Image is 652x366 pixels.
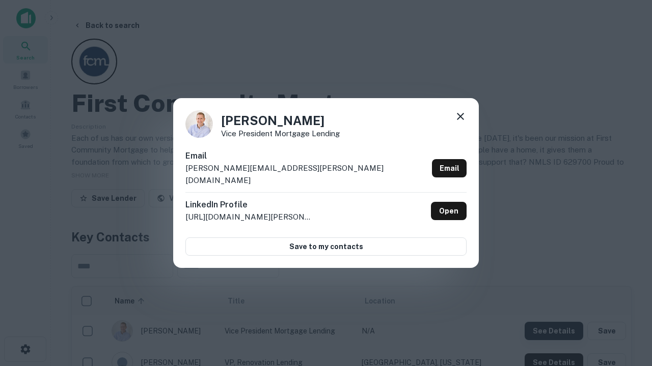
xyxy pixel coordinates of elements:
img: 1520878720083 [185,110,213,138]
button: Save to my contacts [185,237,467,256]
p: [URL][DOMAIN_NAME][PERSON_NAME] [185,211,313,223]
a: Email [432,159,467,177]
h6: Email [185,150,428,162]
a: Open [431,202,467,220]
p: Vice President Mortgage Lending [221,130,340,137]
p: [PERSON_NAME][EMAIL_ADDRESS][PERSON_NAME][DOMAIN_NAME] [185,162,428,186]
h4: [PERSON_NAME] [221,111,340,130]
h6: LinkedIn Profile [185,199,313,211]
iframe: Chat Widget [601,252,652,301]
